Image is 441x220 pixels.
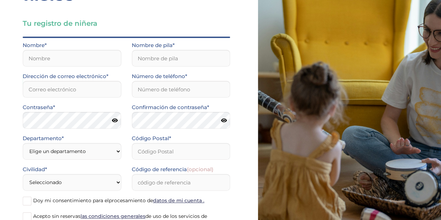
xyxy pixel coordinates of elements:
font: Nombre de pila* [132,42,175,48]
font: Acepto sin reservas [33,213,81,219]
font: Doy mi consentimiento para el [33,197,109,204]
a: las condiciones generales [81,213,145,219]
font: Civilidad* [23,166,47,173]
a: datos de mi cuenta . [153,197,204,204]
input: Número de teléfono [132,81,230,98]
font: Nombre* [23,42,47,48]
font: procesamiento de [109,197,153,204]
font: (opcional) [187,166,213,173]
input: Nombre [23,50,121,67]
font: Contraseña* [23,104,55,111]
input: Código Postal [132,143,230,160]
font: Tu registro de niñera [23,19,97,28]
input: Nombre de pila [132,50,230,67]
font: Departamento* [23,135,64,142]
font: Código Postal* [132,135,171,142]
font: Número de teléfono* [132,73,187,79]
input: código de referencia [132,174,230,191]
input: Correo electrónico [23,81,121,98]
font: Código de referencia [132,166,187,173]
font: Dirección de correo electrónico* [23,73,108,79]
font: Confirmación de contraseña* [132,104,209,111]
